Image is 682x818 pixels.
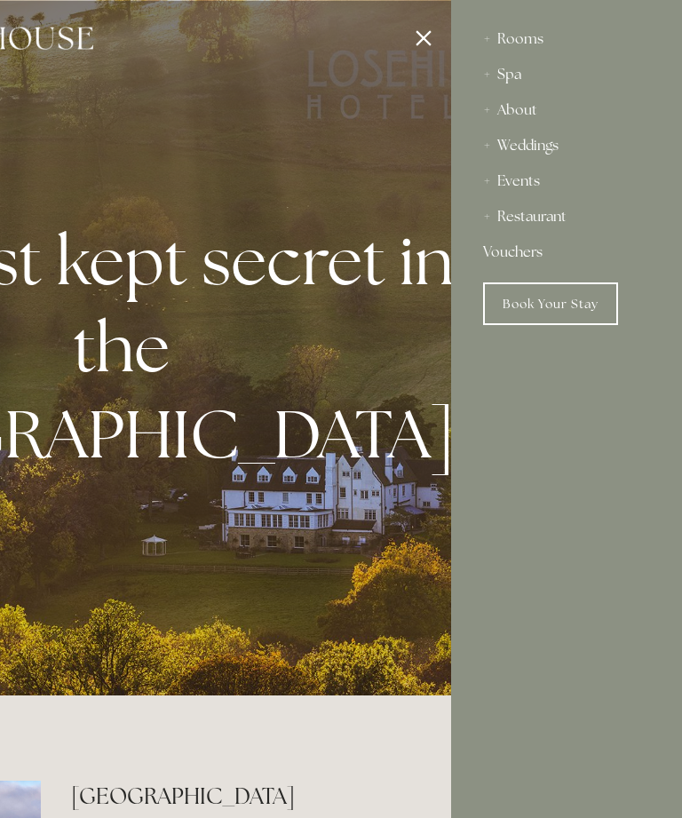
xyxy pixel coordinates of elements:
[483,21,650,57] div: Rooms
[483,163,650,199] div: Events
[483,199,650,234] div: Restaurant
[483,92,650,128] div: About
[483,282,618,325] a: Book Your Stay
[483,234,650,270] a: Vouchers
[483,128,650,163] div: Weddings
[483,57,650,92] div: Spa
